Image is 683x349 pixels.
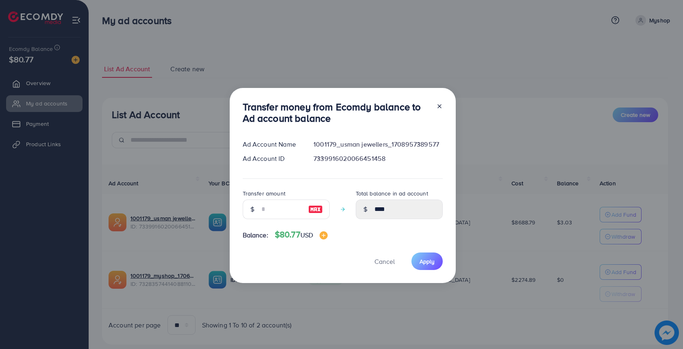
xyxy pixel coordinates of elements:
button: Apply [411,252,443,270]
div: Ad Account Name [236,140,307,149]
span: USD [300,230,313,239]
h4: $80.77 [275,230,328,240]
button: Cancel [364,252,405,270]
span: Apply [420,257,435,266]
label: Transfer amount [243,189,285,198]
h3: Transfer money from Ecomdy balance to Ad account balance [243,101,430,125]
span: Balance: [243,230,268,240]
img: image [308,204,323,214]
div: 7339916020066451458 [307,154,449,163]
label: Total balance in ad account [356,189,428,198]
div: Ad Account ID [236,154,307,163]
div: 1001179_usman jewellers_1708957389577 [307,140,449,149]
span: Cancel [374,257,395,266]
img: image [320,231,328,239]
